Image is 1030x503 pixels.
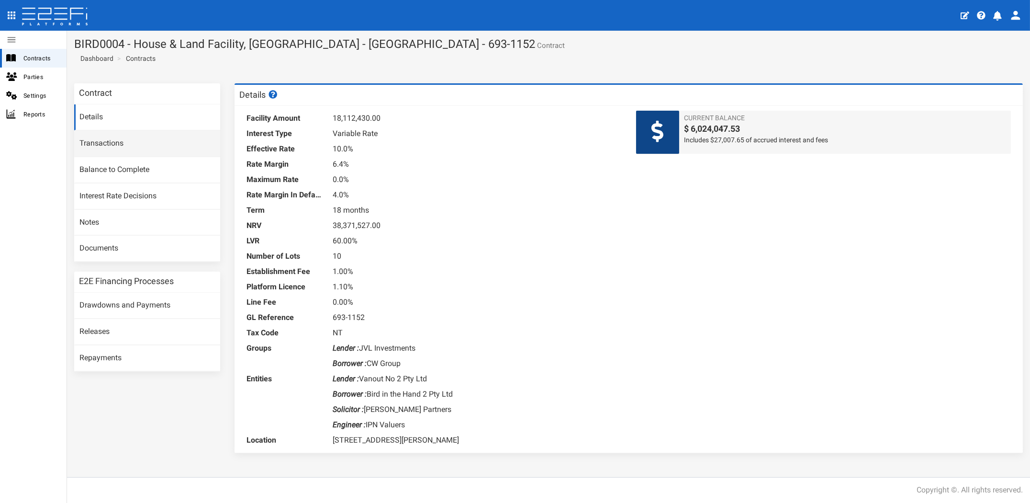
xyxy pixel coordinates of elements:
[535,42,565,49] small: Contract
[246,310,323,325] dt: GL Reference
[333,111,621,126] dd: 18,112,430.00
[684,123,1006,135] span: $ 6,024,047.53
[333,389,367,399] i: Borrower :
[684,135,1006,145] span: Includes $27,007.65 of accrued interest and fees
[333,325,621,341] dd: NT
[74,104,220,130] a: Details
[74,319,220,345] a: Releases
[333,126,621,141] dd: Variable Rate
[74,293,220,319] a: Drawdowns and Payments
[74,38,1023,50] h1: BIRD0004 - House & Land Facility, [GEOGRAPHIC_DATA] - [GEOGRAPHIC_DATA] - 693-1152
[333,341,621,356] dd: JVL Investments
[239,90,279,99] h3: Details
[77,55,113,62] span: Dashboard
[333,203,621,218] dd: 18 months
[23,71,59,82] span: Parties
[333,420,366,429] i: Engineer :
[333,233,621,249] dd: 60.00%
[23,53,59,64] span: Contracts
[246,172,323,187] dt: Maximum Rate
[246,325,323,341] dt: Tax Code
[333,264,621,279] dd: 1.00%
[333,218,621,233] dd: 38,371,527.00
[79,277,174,286] h3: E2E Financing Processes
[333,405,364,414] i: Solicitor :
[246,111,323,126] dt: Facility Amount
[684,113,1006,123] span: Current Balance
[74,345,220,371] a: Repayments
[246,141,323,157] dt: Effective Rate
[23,109,59,120] span: Reports
[333,356,621,371] dd: CW Group
[333,433,621,448] dd: [STREET_ADDRESS][PERSON_NAME]
[333,387,621,402] dd: Bird in the Hand 2 Pty Ltd
[246,433,323,448] dt: Location
[77,54,113,63] a: Dashboard
[333,343,359,353] i: Lender :
[246,218,323,233] dt: NRV
[333,310,621,325] dd: 693-1152
[246,187,323,203] dt: Rate Margin In Default
[333,295,621,310] dd: 0.00%
[917,485,1023,496] div: Copyright ©. All rights reserved.
[246,126,323,141] dt: Interest Type
[79,89,112,97] h3: Contract
[246,341,323,356] dt: Groups
[333,157,621,172] dd: 6.4%
[333,279,621,295] dd: 1.10%
[333,172,621,187] dd: 0.0%
[246,249,323,264] dt: Number of Lots
[74,236,220,262] a: Documents
[333,187,621,203] dd: 4.0%
[126,54,156,63] a: Contracts
[246,295,323,310] dt: Line Fee
[74,131,220,157] a: Transactions
[246,233,323,249] dt: LVR
[333,374,359,383] i: Lender :
[333,141,621,157] dd: 10.0%
[246,279,323,295] dt: Platform Licence
[246,264,323,279] dt: Establishment Fee
[246,157,323,172] dt: Rate Margin
[246,371,323,387] dt: Entities
[246,203,323,218] dt: Term
[74,210,220,236] a: Notes
[74,183,220,209] a: Interest Rate Decisions
[74,157,220,183] a: Balance to Complete
[333,249,621,264] dd: 10
[333,359,367,368] i: Borrower :
[333,417,621,433] dd: IPN Valuers
[333,371,621,387] dd: Vanout No 2 Pty Ltd
[23,90,59,101] span: Settings
[333,402,621,417] dd: [PERSON_NAME] Partners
